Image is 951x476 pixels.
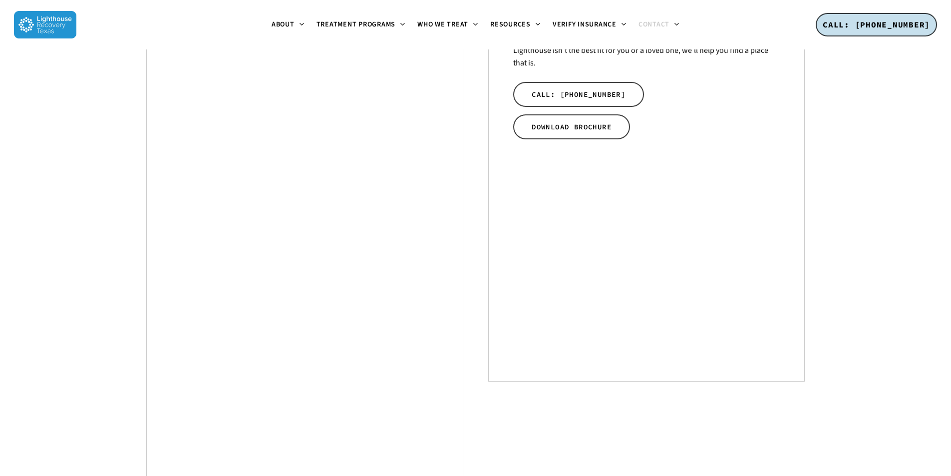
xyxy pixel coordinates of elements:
a: Treatment Programs [311,21,412,29]
a: About [266,21,311,29]
span: Contact [638,19,669,29]
span: Who We Treat [417,19,468,29]
span: CALL: [PHONE_NUMBER] [823,19,930,29]
img: Lighthouse Recovery Texas [14,11,76,38]
span: DOWNLOAD BROCHURE [532,122,612,132]
span: CALL: [PHONE_NUMBER] [532,89,626,99]
a: Who We Treat [411,21,484,29]
span: Resources [490,19,531,29]
span: About [272,19,295,29]
a: DOWNLOAD BROCHURE [513,114,630,139]
a: CALL: [PHONE_NUMBER] [513,82,644,107]
span: Verify Insurance [553,19,617,29]
span: Treatment Programs [317,19,396,29]
a: Verify Insurance [547,21,633,29]
a: Resources [484,21,547,29]
a: Contact [633,21,685,29]
a: CALL: [PHONE_NUMBER] [816,13,937,37]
